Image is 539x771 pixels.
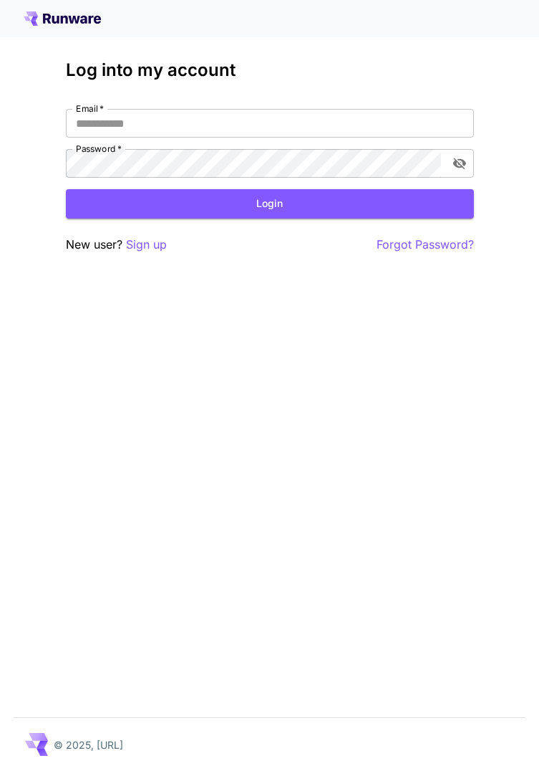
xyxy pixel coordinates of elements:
p: New user? [66,236,167,254]
h3: Log into my account [66,60,474,80]
button: Sign up [126,236,167,254]
button: Forgot Password? [377,236,474,254]
label: Password [76,143,122,155]
label: Email [76,102,104,115]
button: Login [66,189,474,219]
button: toggle password visibility [447,150,472,176]
p: © 2025, [URL] [54,737,123,752]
